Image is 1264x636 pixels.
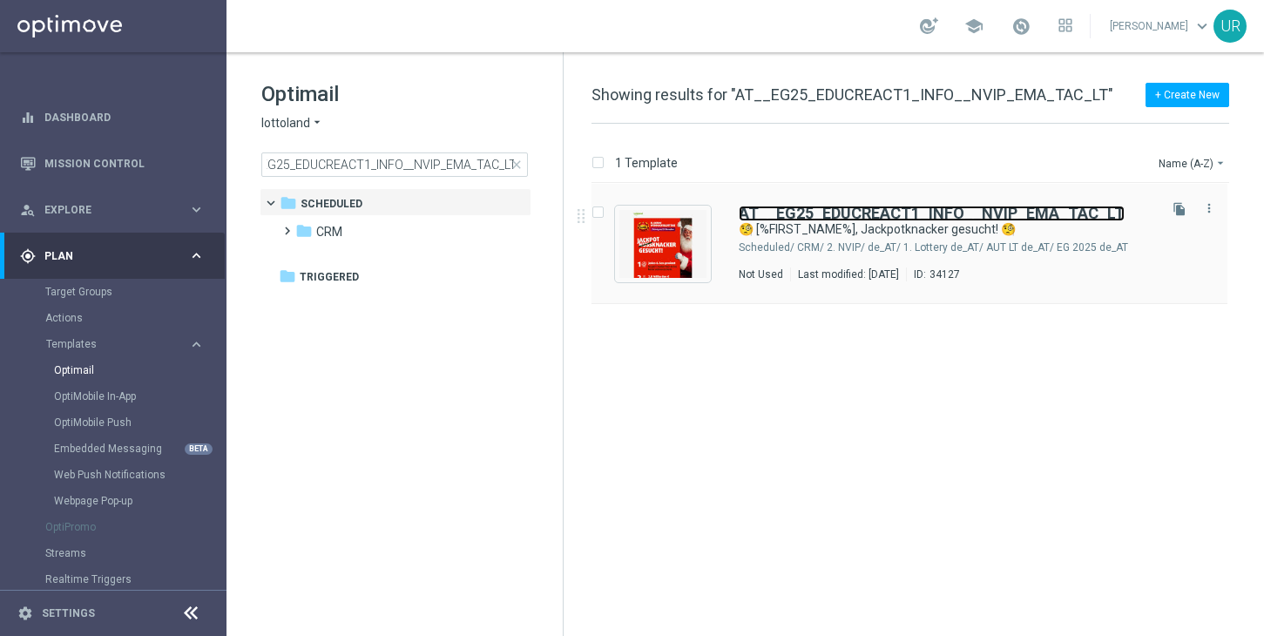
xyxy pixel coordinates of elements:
button: Mission Control [19,157,206,171]
div: Press SPACE to select this row. [574,184,1261,304]
span: Triggered [300,269,359,285]
i: file_copy [1173,202,1186,216]
button: person_search Explore keyboard_arrow_right [19,203,206,217]
a: OptiMobile Push [54,416,181,430]
div: Scheduled/CRM/2. NVIP/de_AT/1. Lottery de_AT/AUT LT de_AT/EG 2025 de_AT [797,240,1154,254]
div: Embedded Messaging [54,436,225,462]
div: Explore [20,202,188,218]
button: more_vert [1200,198,1218,219]
a: Mission Control [44,140,205,186]
div: Templates [46,339,188,349]
i: folder [279,267,296,285]
button: file_copy [1168,198,1191,220]
span: CRM [316,224,342,240]
span: Explore [44,205,188,215]
i: keyboard_arrow_right [188,201,205,218]
div: Streams [45,540,225,566]
div: OptiMobile Push [54,409,225,436]
a: [PERSON_NAME]keyboard_arrow_down [1108,13,1213,39]
a: Dashboard [44,94,205,140]
span: close [510,158,524,172]
span: school [964,17,983,36]
a: OptiMobile In-App [54,389,181,403]
div: Not Used [739,267,783,281]
b: AT__EG25_EDUCREACT1_INFO__NVIP_EMA_TAC_LT [739,204,1125,222]
i: folder [295,222,313,240]
span: Scheduled [301,196,362,212]
a: Webpage Pop-up [54,494,181,508]
div: Templates [45,331,225,514]
a: Streams [45,546,181,560]
div: BETA [185,443,213,455]
input: Search Template [261,152,528,177]
span: Templates [46,339,171,349]
i: arrow_drop_down [310,115,324,132]
h1: Optimail [261,80,528,108]
i: settings [17,606,33,621]
button: lottoland arrow_drop_down [261,115,324,132]
div: Last modified: [DATE] [791,267,906,281]
span: lottoland [261,115,310,132]
div: 34127 [929,267,960,281]
div: 🧐 [%FIRST_NAME%], Jackpotknacker gesucht! 🧐 [739,221,1154,238]
div: Target Groups [45,279,225,305]
a: Target Groups [45,285,181,299]
a: Web Push Notifications [54,468,181,482]
a: Embedded Messaging [54,442,181,456]
span: Plan [44,251,188,261]
a: Settings [42,608,95,619]
button: equalizer Dashboard [19,111,206,125]
div: Realtime Triggers [45,566,225,592]
a: Actions [45,311,181,325]
a: Optimail [54,363,181,377]
i: keyboard_arrow_right [188,247,205,264]
div: Scheduled/ [739,240,794,254]
button: Name (A-Z)arrow_drop_down [1157,152,1229,173]
i: more_vert [1202,201,1216,215]
a: AT__EG25_EDUCREACT1_INFO__NVIP_EMA_TAC_LT [739,206,1125,221]
i: person_search [20,202,36,218]
div: UR [1213,10,1247,43]
button: Templates keyboard_arrow_right [45,337,206,351]
div: OptiMobile In-App [54,383,225,409]
i: keyboard_arrow_right [188,336,205,353]
span: keyboard_arrow_down [1193,17,1212,36]
button: gps_fixed Plan keyboard_arrow_right [19,249,206,263]
div: Dashboard [20,94,205,140]
a: 🧐 [%FIRST_NAME%], Jackpotknacker gesucht! 🧐 [739,221,1114,238]
i: equalizer [20,110,36,125]
i: folder [280,194,297,212]
div: Actions [45,305,225,331]
div: Web Push Notifications [54,462,225,488]
a: Realtime Triggers [45,572,181,586]
i: arrow_drop_down [1213,156,1227,170]
div: Webpage Pop-up [54,488,225,514]
button: + Create New [1146,83,1229,107]
div: Optimail [54,357,225,383]
div: Plan [20,248,188,264]
img: 34127.jpeg [619,210,706,278]
div: OptiPromo [45,514,225,540]
i: gps_fixed [20,248,36,264]
div: Mission Control [20,140,205,186]
p: 1 Template [615,155,678,171]
div: ID: [906,267,960,281]
span: Showing results for "AT__EG25_EDUCREACT1_INFO__NVIP_EMA_TAC_LT" [591,85,1113,104]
